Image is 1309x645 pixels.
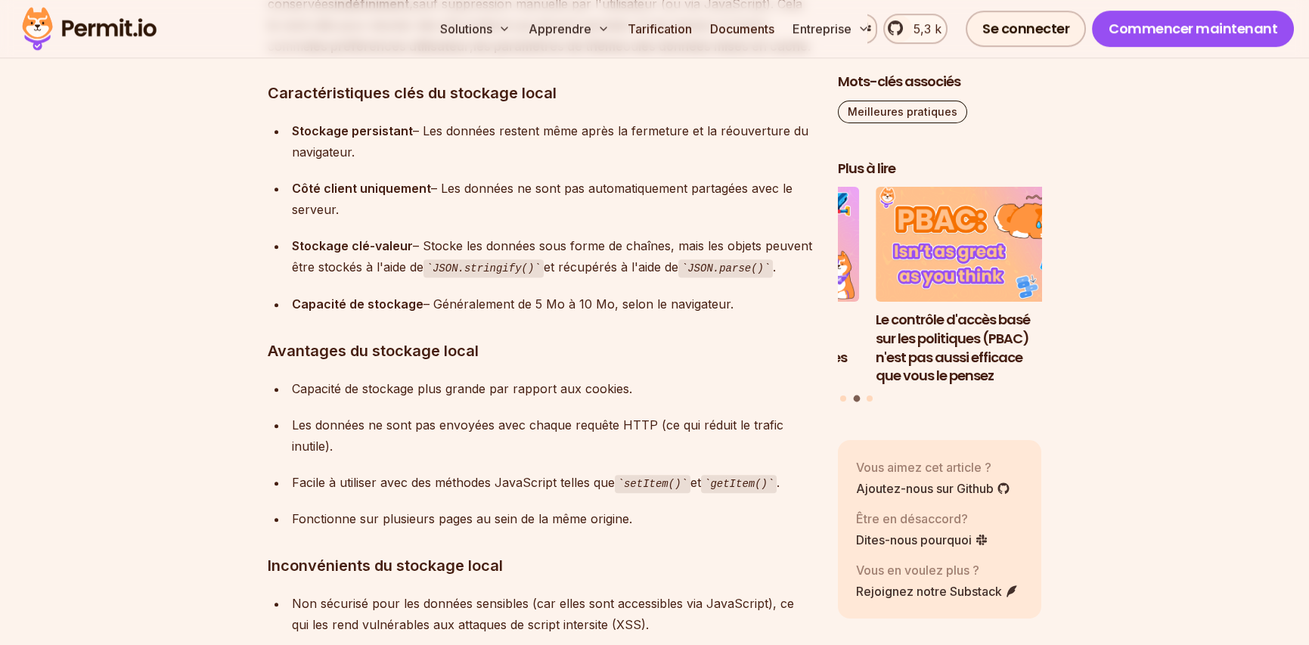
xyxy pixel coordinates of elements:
[523,14,616,44] button: Apprendre
[292,511,632,526] font: Fonctionne sur plusieurs pages au sein de la même origine.
[292,238,413,253] font: Stockage clé-valeur
[848,105,957,118] font: Meilleures pratiques
[544,259,678,274] font: et récupérés à l'aide de
[838,159,895,178] font: Plus à lire
[883,14,948,44] a: 5,3 k
[876,188,1080,386] a: Le contrôle d'accès basé sur les politiques (PBAC) n'est pas aussi efficace que vous le pensezLe ...
[15,3,163,54] img: Logo du permis
[838,72,960,91] font: Mots-clés associés
[678,259,774,278] code: JSON.parse()
[914,21,941,36] font: 5,3 k
[838,188,1042,405] div: Articles
[856,582,1019,600] a: Rejoignez notre Substack
[777,475,780,490] font: .
[622,14,698,44] a: Tarification
[982,19,1069,38] font: Se connecter
[840,395,846,402] button: Aller à la diapositive 1
[710,21,774,36] font: Documents
[656,188,860,386] li: 1 sur 3
[268,84,557,102] font: Caractéristiques clés du stockage local
[434,14,516,44] button: Solutions
[292,123,808,160] font: – Les données restent même après la fermeture et la réouverture du navigateur.
[856,511,968,526] font: Être en désaccord?
[1092,11,1294,47] a: Commencer maintenant
[793,21,851,36] font: Entreprise
[292,181,793,217] font: – ​​Les données ne sont pas automatiquement partagées avec le serveur.
[786,14,876,44] button: Entreprise
[268,342,479,360] font: Avantages du stockage local
[853,395,860,402] button: Aller à la diapositive 2
[423,296,734,312] font: – Généralement de 5 Mo à 10 Mo, selon le navigateur.
[690,475,701,490] font: et
[292,181,431,196] font: Côté client uniquement
[615,475,690,493] code: setItem()
[1109,19,1277,38] font: Commencer maintenant
[268,557,503,575] font: Inconvénients du stockage local
[292,238,812,274] font: – Stocke les données sous forme de chaînes, mais les objets peuvent être stockés à l'aide de
[856,531,988,549] a: Dites-nous pourquoi
[628,21,692,36] font: Tarification
[704,14,780,44] a: Documents
[701,475,777,493] code: getItem()
[292,417,783,454] font: Les données ne sont pas envoyées avec chaque requête HTTP (ce qui réduit le trafic inutile).
[876,188,1080,386] li: 2 sur 3
[292,596,794,632] font: Non sécurisé pour les données sensibles (car elles sont accessibles via JavaScript), ce qui les r...
[838,101,967,123] a: Meilleures pratiques
[292,381,632,396] font: Capacité de stockage plus grande par rapport aux cookies.
[856,460,991,475] font: Vous aimez cet article ?
[876,188,1080,302] img: Le contrôle d'accès basé sur les politiques (PBAC) n'est pas aussi efficace que vous le pensez
[856,479,1010,498] a: Ajoutez-nous sur Github
[856,563,979,578] font: Vous en voulez plus ?
[867,395,873,402] button: Aller à la diapositive 3
[876,310,1030,385] font: Le contrôle d'accès basé sur les politiques (PBAC) n'est pas aussi efficace que vous le pensez
[966,11,1086,47] a: Se connecter
[292,296,423,312] font: Capacité de stockage
[423,259,544,278] code: JSON.stringify()
[440,21,492,36] font: Solutions
[292,123,413,138] font: Stockage persistant
[529,21,591,36] font: Apprendre
[773,259,776,274] font: .
[292,475,615,490] font: Facile à utiliser avec des méthodes JavaScript telles que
